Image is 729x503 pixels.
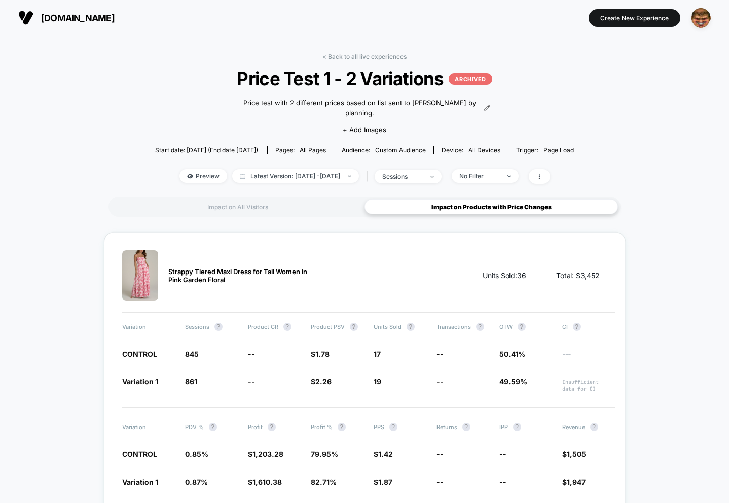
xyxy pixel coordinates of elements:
[185,450,208,458] span: 0.85%
[185,377,197,386] span: 861
[122,478,158,486] span: Variation 1
[209,423,217,431] button: ?
[311,350,330,358] span: $1.78
[176,68,553,89] span: Price Test 1 - 2 Variations
[248,350,255,358] span: --
[311,377,332,386] span: $2.26
[350,323,358,331] button: ?
[374,478,392,486] span: $1.87
[374,350,381,358] span: 17
[507,175,511,177] img: end
[338,423,346,431] button: ?
[407,323,415,331] button: ?
[122,377,158,386] span: Variation 1
[436,450,444,458] span: --
[436,423,489,431] span: Returns
[179,169,227,183] span: Preview
[343,126,386,134] span: + Add Images
[375,146,426,154] span: Custom Audience
[483,270,526,281] span: Units Sold: 36
[311,478,337,486] span: 82.71%
[268,423,276,431] button: ?
[239,98,480,118] span: Price test with 2 different prices based on list sent to [PERSON_NAME] by planning.
[590,423,598,431] button: ?
[562,379,615,392] span: Insufficient data for CI
[688,8,714,28] button: ppic
[499,350,525,358] span: 50.41%
[516,146,574,154] div: Trigger:
[248,377,255,386] span: --
[499,450,506,458] span: --
[374,323,426,331] span: Units Sold
[499,478,506,486] span: --
[364,199,618,214] div: Impact on Products with Price Changes
[374,423,426,431] span: PPS
[562,323,615,331] span: CI
[322,53,407,60] a: < Back to all live experiences
[518,323,526,331] button: ?
[449,73,492,85] p: ARCHIVED
[111,199,364,214] div: Impact on All Visitors
[562,423,615,431] span: Revenue
[248,478,282,486] span: $1,610.38
[433,146,508,154] span: Device:
[248,450,283,458] span: $1,203.28
[122,350,157,358] span: CONTROL
[311,423,363,431] span: Profit %
[214,323,223,331] button: ?
[562,478,586,486] span: $1,947
[459,172,500,180] div: No Filter
[155,146,258,154] span: Start date: [DATE] (End date [DATE])
[573,323,581,331] button: ?
[122,323,175,331] span: Variation
[300,146,326,154] span: all pages
[122,450,157,458] span: CONTROL
[436,478,444,486] span: --
[430,176,434,178] img: end
[364,169,375,184] span: |
[589,9,680,27] button: Create New Experience
[513,423,521,431] button: ?
[436,350,444,358] span: --
[389,423,397,431] button: ?
[476,323,484,331] button: ?
[342,146,426,154] div: Audience:
[436,323,489,331] span: Transactions
[374,450,393,458] span: $1.42
[248,423,301,431] span: Profit
[232,169,359,183] span: Latest Version: [DATE] - [DATE]
[499,423,552,431] span: IPP
[18,10,33,25] img: Visually logo
[185,478,208,486] span: 0.87%
[499,323,552,331] span: OTW
[283,323,291,331] button: ?
[185,350,199,358] span: 845
[240,174,245,179] img: calendar
[691,8,711,28] img: ppic
[185,423,238,431] span: PDV %
[311,323,363,331] span: Product PSV
[468,146,500,154] span: all devices
[15,10,118,26] button: [DOMAIN_NAME]
[248,323,301,331] span: Product CR
[562,450,586,458] span: $1,505
[436,377,444,386] span: --
[348,175,351,177] img: end
[374,377,381,386] span: 19
[311,450,338,458] span: 79.95%
[543,146,574,154] span: Page Load
[382,173,423,180] div: sessions
[556,270,599,281] span: Total: $ 3,452
[122,423,175,431] span: Variation
[462,423,470,431] button: ?
[185,323,238,331] span: Sessions
[41,13,115,23] span: [DOMAIN_NAME]
[562,351,615,359] span: ---
[122,250,158,301] img: Strappy Tiered Maxi Dress for Tall Women in Pink Garden Floral
[499,377,527,386] span: 49.59%
[168,267,320,284] span: Strappy Tiered Maxi Dress for Tall Women in Pink Garden Floral
[275,146,326,154] div: Pages:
